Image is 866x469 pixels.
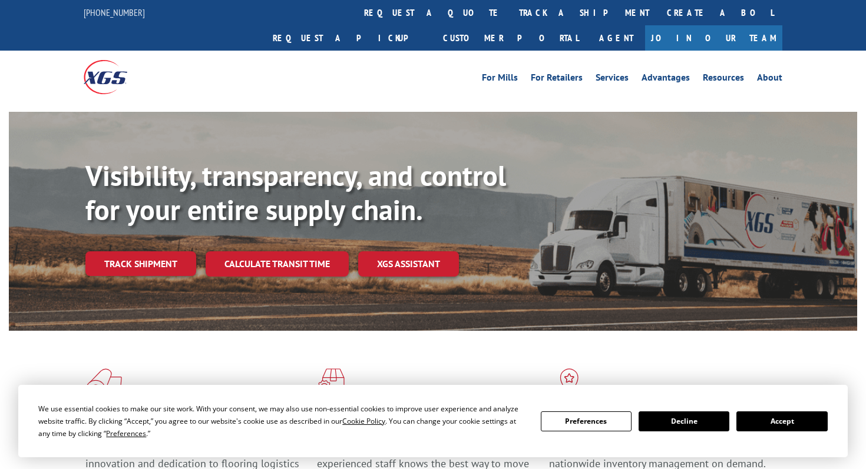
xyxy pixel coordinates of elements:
a: XGS ASSISTANT [358,251,459,277]
span: Preferences [106,428,146,438]
button: Decline [639,411,729,431]
b: Visibility, transparency, and control for your entire supply chain. [85,157,506,228]
div: Cookie Consent Prompt [18,385,848,457]
a: For Retailers [531,73,583,86]
a: [PHONE_NUMBER] [84,6,145,18]
a: Services [596,73,629,86]
a: Agent [587,25,645,51]
button: Preferences [541,411,632,431]
img: xgs-icon-focused-on-flooring-red [317,368,345,399]
a: Customer Portal [434,25,587,51]
a: Request a pickup [264,25,434,51]
button: Accept [736,411,827,431]
a: Calculate transit time [206,251,349,277]
a: Advantages [642,73,690,86]
img: xgs-icon-total-supply-chain-intelligence-red [85,368,122,399]
a: Track shipment [85,251,196,276]
div: We use essential cookies to make our site work. With your consent, we may also use non-essential ... [38,403,526,440]
span: Cookie Policy [342,416,385,426]
a: About [757,73,782,86]
a: Join Our Team [645,25,782,51]
img: xgs-icon-flagship-distribution-model-red [549,368,590,399]
a: Resources [703,73,744,86]
a: For Mills [482,73,518,86]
